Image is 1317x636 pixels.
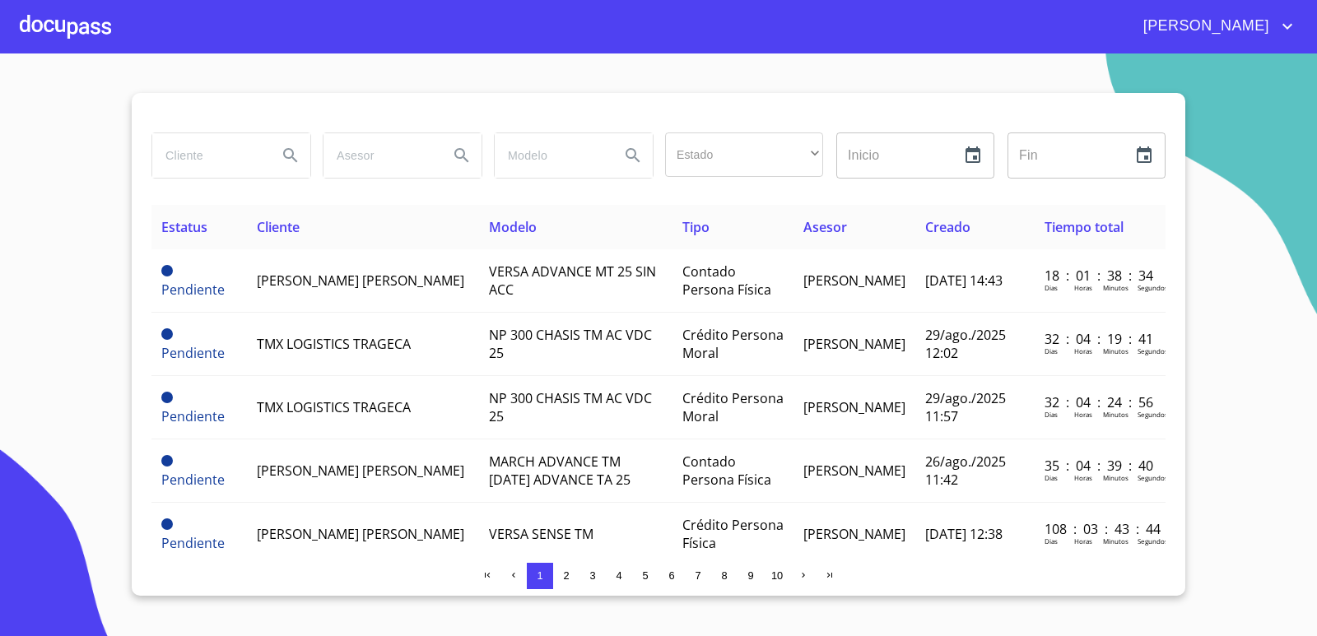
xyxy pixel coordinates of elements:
[711,563,738,589] button: 8
[1045,393,1156,411] p: 32 : 04 : 24 : 56
[257,525,464,543] span: [PERSON_NAME] [PERSON_NAME]
[747,569,753,582] span: 9
[489,218,537,236] span: Modelo
[323,133,435,178] input: search
[613,136,653,175] button: Search
[803,525,905,543] span: [PERSON_NAME]
[257,398,411,416] span: TMX LOGISTICS TRAGECA
[161,455,173,467] span: Pendiente
[1045,520,1156,538] p: 108 : 03 : 43 : 44
[685,563,711,589] button: 7
[803,272,905,290] span: [PERSON_NAME]
[695,569,700,582] span: 7
[803,462,905,480] span: [PERSON_NAME]
[738,563,764,589] button: 9
[1045,283,1058,292] p: Dias
[632,563,658,589] button: 5
[1045,536,1058,545] p: Dias
[1103,346,1129,355] p: Minutos
[161,471,225,489] span: Pendiente
[682,326,784,362] span: Crédito Persona Moral
[1045,473,1058,482] p: Dias
[1131,13,1277,39] span: [PERSON_NAME]
[668,569,674,582] span: 6
[925,525,1003,543] span: [DATE] 12:38
[1074,346,1092,355] p: Horas
[606,563,632,589] button: 4
[257,335,411,353] span: TMX LOGISTICS TRAGECA
[1045,330,1156,348] p: 32 : 04 : 19 : 41
[803,218,847,236] span: Asesor
[1103,473,1129,482] p: Minutos
[442,136,482,175] button: Search
[1045,267,1156,285] p: 18 : 01 : 38 : 34
[925,453,1006,489] span: 26/ago./2025 11:42
[1103,283,1129,292] p: Minutos
[1074,473,1092,482] p: Horas
[803,398,905,416] span: [PERSON_NAME]
[1138,473,1168,482] p: Segundos
[925,326,1006,362] span: 29/ago./2025 12:02
[1138,410,1168,419] p: Segundos
[1045,218,1124,236] span: Tiempo total
[682,218,710,236] span: Tipo
[925,389,1006,425] span: 29/ago./2025 11:57
[489,525,593,543] span: VERSA SENSE TM
[682,389,784,425] span: Crédito Persona Moral
[579,563,606,589] button: 3
[1103,410,1129,419] p: Minutos
[161,265,173,276] span: Pendiente
[682,453,771,489] span: Contado Persona Física
[527,563,553,589] button: 1
[489,389,652,425] span: NP 300 CHASIS TM AC VDC 25
[1045,410,1058,419] p: Dias
[658,563,685,589] button: 6
[161,281,225,299] span: Pendiente
[489,453,631,489] span: MARCH ADVANCE TM [DATE] ADVANCE TA 25
[257,272,464,290] span: [PERSON_NAME] [PERSON_NAME]
[161,392,173,403] span: Pendiente
[682,262,771,299] span: Contado Persona Física
[616,569,621,582] span: 4
[803,335,905,353] span: [PERSON_NAME]
[1045,346,1058,355] p: Dias
[495,133,607,178] input: search
[1045,457,1156,475] p: 35 : 04 : 39 : 40
[152,133,264,178] input: search
[161,218,207,236] span: Estatus
[489,326,652,362] span: NP 300 CHASIS TM AC VDC 25
[1074,410,1092,419] p: Horas
[1103,536,1129,545] p: Minutos
[257,218,300,236] span: Cliente
[489,262,656,299] span: VERSA ADVANCE MT 25 SIN ACC
[161,518,173,530] span: Pendiente
[589,569,595,582] span: 3
[1074,283,1092,292] p: Horas
[1138,536,1168,545] p: Segundos
[665,132,823,177] div: ​
[1131,13,1297,39] button: account of current user
[553,563,579,589] button: 2
[161,328,173,340] span: Pendiente
[642,569,648,582] span: 5
[925,218,970,236] span: Creado
[161,407,225,425] span: Pendiente
[771,569,783,582] span: 10
[1138,346,1168,355] p: Segundos
[721,569,727,582] span: 8
[925,272,1003,290] span: [DATE] 14:43
[257,462,464,480] span: [PERSON_NAME] [PERSON_NAME]
[1074,536,1092,545] p: Horas
[682,516,784,552] span: Crédito Persona Física
[764,563,790,589] button: 10
[271,136,310,175] button: Search
[563,569,569,582] span: 2
[1138,283,1168,292] p: Segundos
[161,534,225,552] span: Pendiente
[161,344,225,362] span: Pendiente
[537,569,542,582] span: 1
